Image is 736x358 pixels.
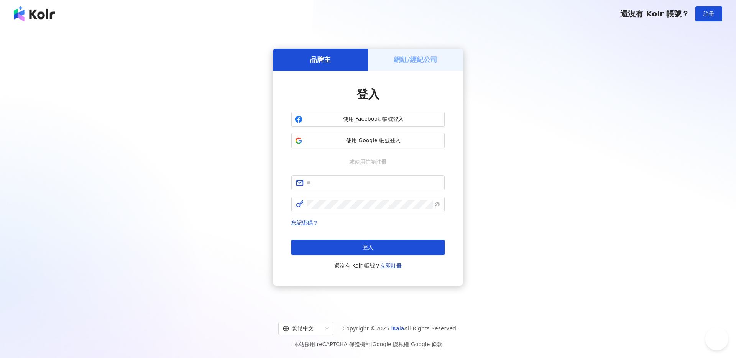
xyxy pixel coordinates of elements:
[363,244,373,250] span: 登入
[291,220,318,226] a: 忘記密碼？
[291,240,445,255] button: 登入
[409,341,411,347] span: |
[310,55,331,64] h5: 品牌主
[306,115,441,123] span: 使用 Facebook 帳號登入
[371,341,373,347] span: |
[394,55,438,64] h5: 網紅/經紀公司
[391,325,404,332] a: iKala
[620,9,689,18] span: 還沒有 Kolr 帳號？
[695,6,722,21] button: 註冊
[343,324,458,333] span: Copyright © 2025 All Rights Reserved.
[435,202,440,207] span: eye-invisible
[306,137,441,145] span: 使用 Google 帳號登入
[380,263,402,269] a: 立即註冊
[705,327,728,350] iframe: Help Scout Beacon - Open
[334,261,402,270] span: 還沒有 Kolr 帳號？
[283,322,322,335] div: 繁體中文
[291,133,445,148] button: 使用 Google 帳號登入
[291,112,445,127] button: 使用 Facebook 帳號登入
[344,158,392,166] span: 或使用信箱註冊
[411,341,442,347] a: Google 條款
[14,6,55,21] img: logo
[356,87,379,101] span: 登入
[294,340,442,349] span: 本站採用 reCAPTCHA 保護機制
[372,341,409,347] a: Google 隱私權
[703,11,714,17] span: 註冊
